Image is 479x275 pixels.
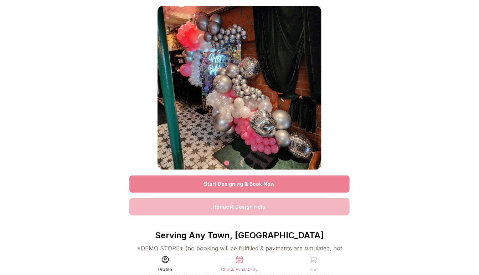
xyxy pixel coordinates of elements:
a: Request Design Help [129,198,350,215]
div: Profile [159,267,172,273]
a: Start Designing & Book Now [129,175,350,193]
p: Serving Any Town, [GEOGRAPHIC_DATA] [129,230,350,241]
div: Check Availability [221,267,258,273]
div: Cart [309,267,318,273]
